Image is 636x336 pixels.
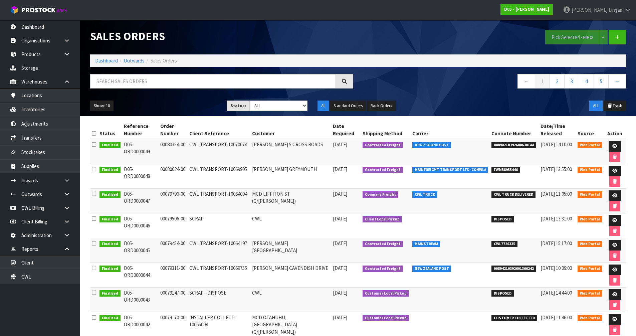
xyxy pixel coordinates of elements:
span: Web Portal [578,315,602,322]
span: Finalised [99,241,121,247]
td: 00080354-00 [159,139,187,164]
span: [DATE] [333,314,347,321]
td: CWL TRANSPORT-10069905 [188,164,250,189]
td: D05-ORD0000046 [122,213,159,238]
td: 00079311-00 [159,263,187,288]
span: Contracted Freight [363,167,403,173]
td: CWL TRANSPORT-10064197 [188,238,250,263]
td: SCRAP [188,213,250,238]
td: CWL [250,213,332,238]
a: 2 [550,74,565,89]
td: 00080024-00 [159,164,187,189]
td: [PERSON_NAME] 5 CROSS ROADS [250,139,332,164]
span: Finalised [99,191,121,198]
span: Contracted Freight [363,266,403,272]
td: 00079454-00 [159,238,187,263]
td: CWL TRANSPORT-10064004 [188,189,250,213]
td: D05-ORD0000049 [122,139,159,164]
td: D05-ORD0000044 [122,263,159,288]
span: Web Portal [578,241,602,247]
span: [DATE] [333,215,347,222]
a: ← [517,74,535,89]
strong: FIFO [583,34,593,40]
th: Date Required [331,121,361,139]
a: 4 [579,74,594,89]
th: Connote Number [490,121,539,139]
span: [PERSON_NAME] [572,7,608,13]
strong: Status: [230,103,246,109]
span: Lingam [609,7,624,13]
span: 00894210392608638144 [491,142,536,149]
span: NEW ZEALAND POST [412,266,451,272]
td: [PERSON_NAME] [GEOGRAPHIC_DATA] [250,238,332,263]
h1: Sales Orders [90,30,353,42]
th: Source [576,121,604,139]
td: CWL TRANSPORT-10070074 [188,139,250,164]
td: 00079796-00 [159,189,187,213]
span: [DATE] 14:10:00 [541,141,572,148]
td: MCD LIFFITON ST (C/[PERSON_NAME]) [250,189,332,213]
button: Pick Selected -FIFO [545,30,599,44]
span: Finalised [99,315,121,322]
th: Shipping Method [361,121,411,139]
span: Finalised [99,142,121,149]
span: Contracted Freight [363,142,403,149]
a: Outwards [124,57,145,64]
td: D05-ORD0000048 [122,164,159,189]
span: [DATE] 10:09:00 [541,265,572,271]
span: Customer Local Pickup [363,290,409,297]
span: Finalised [99,216,121,223]
span: CWL TRUCK DELIVERED [491,191,536,198]
span: [DATE] 13:55:00 [541,166,572,172]
span: Client Local Pickup [363,216,402,223]
span: [DATE] 14:44:00 [541,290,572,296]
span: [DATE] 11:46:00 [541,314,572,321]
span: MAINSTREAM [412,241,440,247]
th: Client Reference [188,121,250,139]
span: Finalised [99,290,121,297]
span: Web Portal [578,216,602,223]
span: Customer Local Pickup [363,315,409,322]
span: FWM58955446 [491,167,520,173]
a: 1 [535,74,550,89]
nav: Page navigation [363,74,626,91]
span: Web Portal [578,290,602,297]
button: All [317,101,329,111]
button: Back Orders [367,101,396,111]
button: Show: 10 [90,101,114,111]
span: [DATE] [333,166,347,172]
button: Trash [604,101,626,111]
a: 5 [594,74,609,89]
span: 00894210392601366242 [491,266,536,272]
span: [DATE] [333,290,347,296]
td: 00079506-00 [159,213,187,238]
img: cube-alt.png [10,6,18,14]
span: Web Portal [578,266,602,272]
span: CUSTOMER COLLECTED [491,315,537,322]
th: Action [604,121,626,139]
span: Sales Orders [151,57,177,64]
span: NEW ZEALAND POST [412,142,451,149]
td: [PERSON_NAME] CAVENDISH DRIVE [250,263,332,288]
button: ALL [589,101,603,111]
a: → [608,74,626,89]
td: CWL [250,288,332,312]
a: Dashboard [95,57,118,64]
span: [DATE] [333,191,347,197]
span: [DATE] 13:31:00 [541,215,572,222]
small: WMS [57,7,67,14]
th: Carrier [411,121,490,139]
td: D05-ORD0000045 [122,238,159,263]
span: ProStock [21,6,55,14]
td: SCRAP - DISPOSE [188,288,250,312]
span: Company Freight [363,191,398,198]
td: 00079147-00 [159,288,187,312]
span: [DATE] [333,141,347,148]
td: D05-ORD0000043 [122,288,159,312]
td: D05-ORD0000047 [122,189,159,213]
span: CWL TRUCK [412,191,437,198]
span: CWL7726335 [491,241,517,247]
a: D05 - [PERSON_NAME] [500,4,553,15]
span: DISPOSED [491,216,514,223]
span: Finalised [99,266,121,272]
